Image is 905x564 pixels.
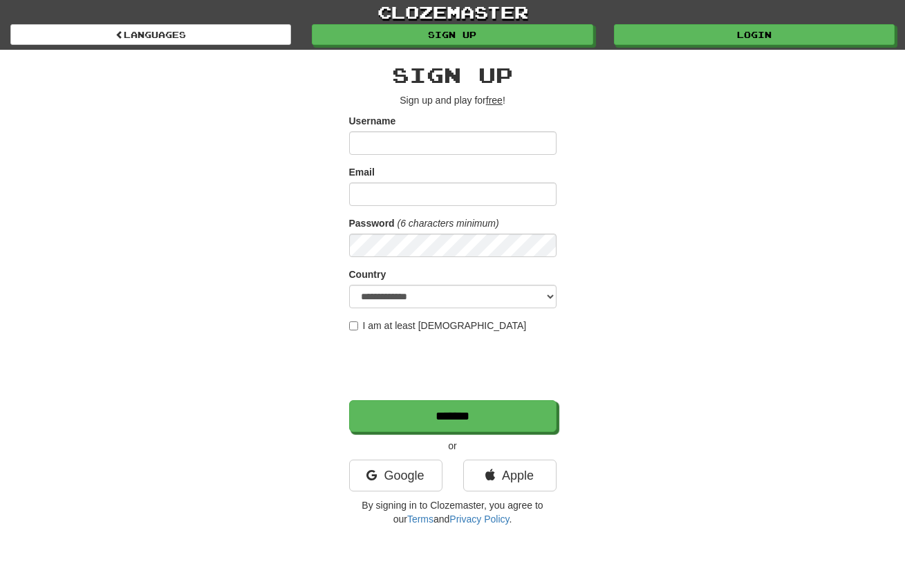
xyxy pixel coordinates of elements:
[349,165,375,179] label: Email
[407,514,433,525] a: Terms
[349,216,395,230] label: Password
[614,24,895,45] a: Login
[349,267,386,281] label: Country
[349,439,557,453] p: or
[349,319,527,332] label: I am at least [DEMOGRAPHIC_DATA]
[486,95,503,106] u: free
[449,514,509,525] a: Privacy Policy
[398,218,499,229] em: (6 characters minimum)
[349,498,557,526] p: By signing in to Clozemaster, you agree to our and .
[349,339,559,393] iframe: reCAPTCHA
[312,24,593,45] a: Sign up
[10,24,291,45] a: Languages
[349,460,442,491] a: Google
[349,64,557,86] h2: Sign up
[349,114,396,128] label: Username
[463,460,557,491] a: Apple
[349,321,358,330] input: I am at least [DEMOGRAPHIC_DATA]
[349,93,557,107] p: Sign up and play for !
